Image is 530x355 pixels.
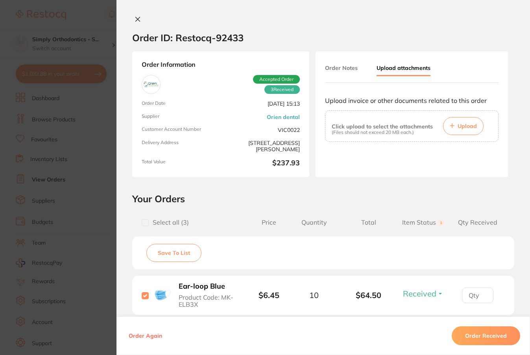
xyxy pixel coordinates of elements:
[309,291,319,300] span: 10
[126,332,164,339] button: Order Again
[403,289,436,298] span: Received
[224,159,300,168] b: $237.93
[287,219,341,226] span: Quantity
[452,326,520,345] button: Order Received
[462,287,493,303] input: Qty
[179,282,225,291] b: Ear-loop Blue
[149,219,189,226] span: Select all ( 3 )
[144,77,159,92] img: Orien dental
[142,113,218,120] span: Supplier
[251,219,287,226] span: Price
[325,97,499,104] p: Upload invoice or other documents related to this order
[342,291,396,300] b: $64.50
[132,193,514,205] h2: Your Orders
[176,282,239,308] button: Ear-loop Blue Product Code: MK-ELB3X
[377,61,430,76] button: Upload attachments
[224,140,300,153] span: [STREET_ADDRESS][PERSON_NAME]
[332,123,433,130] p: Click upload to select the attachments
[224,126,300,133] span: VIC0022
[224,101,300,107] span: [DATE] 15:13
[264,85,300,94] span: Received
[253,75,300,84] span: Accepted Order
[396,219,450,226] span: Item Status
[342,219,396,226] span: Total
[142,61,300,69] strong: Order Information
[155,287,170,302] img: Ear-loop Blue
[451,219,505,226] span: Qty Received
[142,101,218,107] span: Order Date
[332,130,433,135] p: (Files should not exceed 20 MB each.)
[267,114,300,120] a: Orien dental
[401,289,446,298] button: Received
[259,290,279,300] b: $6.45
[142,126,218,133] span: Customer Account Number
[325,61,358,75] button: Order Notes
[132,32,244,44] h2: Order ID: Restocq- 92433
[179,294,236,308] span: Product Code: MK-ELB3X
[142,140,218,153] span: Delivery Address
[443,117,484,135] button: Upload
[146,244,201,262] button: Save To List
[458,123,477,130] span: Upload
[142,159,218,168] span: Total Value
